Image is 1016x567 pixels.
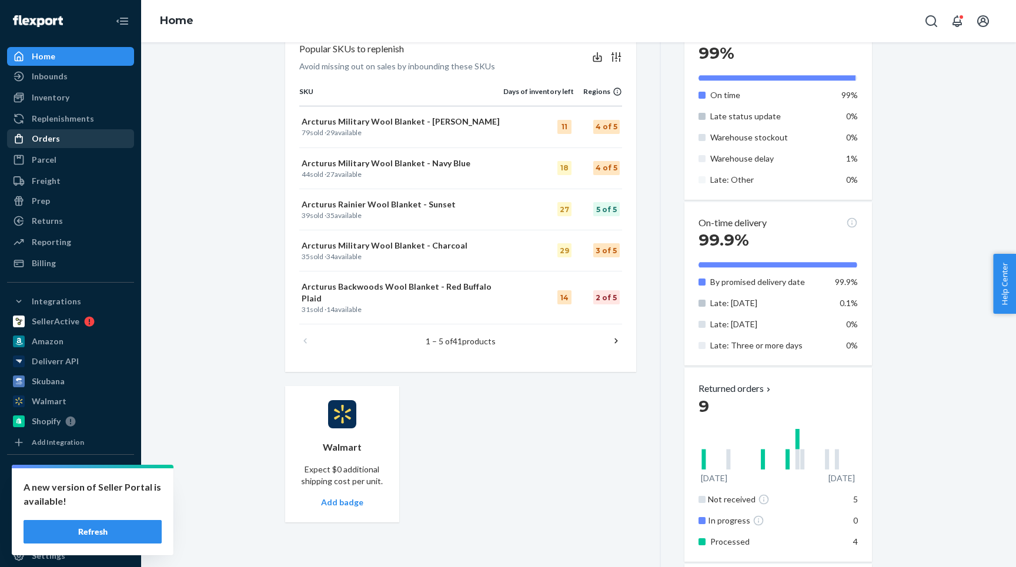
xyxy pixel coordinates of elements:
span: 1% [846,153,858,163]
span: 27 [326,170,335,179]
th: Days of inventory left [503,86,574,106]
p: Expect $0 additional shipping cost per unit. [299,464,385,487]
div: 4 of 5 [593,120,620,134]
a: eBay Fast Tags [7,484,134,503]
div: Settings [32,550,65,562]
span: 0 [853,515,858,525]
th: SKU [299,86,503,106]
p: Arcturus Backwoods Wool Blanket - Red Buffalo Plaid [302,281,501,304]
div: 11 [557,120,571,134]
span: 5 [853,494,858,504]
div: 2 of 5 [593,290,620,304]
div: Prep [32,195,50,207]
img: Flexport logo [13,15,63,27]
a: Reporting [7,233,134,251]
a: Parcel [7,150,134,169]
p: By promised delivery date [710,276,826,288]
div: 14 [557,290,571,304]
div: 29 [557,243,571,257]
div: Returns [32,215,63,227]
div: Add Integration [32,437,84,447]
button: Add badge [321,496,363,508]
span: 99.9% [835,277,858,287]
div: Regions [574,86,622,96]
a: Returns [7,212,134,230]
span: 99.9% [698,230,749,250]
span: 31 [302,305,310,314]
div: Home [32,51,55,62]
div: In progress [708,515,828,526]
span: 0.1% [840,298,858,308]
p: Arcturus Military Wool Blanket - [PERSON_NAME] [302,116,501,128]
a: Add Integration [7,435,134,449]
span: 99% [841,90,858,100]
p: Late: [DATE] [710,297,826,309]
p: Walmart [323,441,362,454]
div: 3 of 5 [593,243,620,257]
p: Arcturus Military Wool Blanket - Charcoal [302,240,501,251]
div: Reporting [32,236,71,248]
p: Popular SKUs to replenish [299,42,404,56]
span: 44 [302,170,310,179]
div: Amazon [32,335,63,347]
p: A new version of Seller Portal is available! [24,480,162,508]
button: Integrations [7,292,134,311]
span: 41 [453,336,462,346]
a: Add Fast Tag [7,528,134,542]
p: sold · available [302,304,501,314]
div: Orders [32,133,60,145]
span: 0% [846,340,858,350]
div: Integrations [32,296,81,307]
button: Close Navigation [111,9,134,33]
div: Freight [32,175,61,187]
p: [DATE] [828,472,855,484]
a: Inbounds [7,67,134,86]
a: Billing [7,254,134,273]
p: sold · available [302,169,501,179]
a: SellerActive [7,312,134,331]
div: SellerActive [32,316,79,327]
p: Arcturus Military Wool Blanket - Navy Blue [302,157,501,169]
div: Inventory [32,92,69,103]
a: Home [7,47,134,66]
span: 0% [846,111,858,121]
p: Arcturus Rainier Wool Blanket - Sunset [302,199,501,210]
p: Late: Other [710,174,826,186]
p: sold · available [302,210,501,220]
span: 35 [326,211,335,220]
div: Skubana [32,375,65,387]
button: Help Center [993,254,1016,314]
span: 99% [698,43,734,63]
div: Inbounds [32,71,68,82]
div: Shopify [32,415,61,427]
div: 5 of 5 [593,202,620,216]
a: Shopify [7,412,134,431]
p: Processed [710,536,826,548]
span: 39 [302,211,310,220]
div: Deliverr API [32,355,79,367]
p: Avoid missing out on sales by inbounding these SKUs [299,61,495,72]
p: On-time delivery [698,216,767,230]
span: 29 [326,128,335,137]
p: 1 – 5 of products [426,335,496,347]
a: Freight [7,172,134,190]
div: Billing [32,257,56,269]
a: Walmart [7,392,134,411]
div: Replenishments [32,113,94,125]
span: 0% [846,175,858,184]
div: 18 [557,161,571,175]
div: Walmart [32,395,66,407]
p: Warehouse delay [710,153,826,165]
a: Settings [7,546,134,565]
span: 9 [698,396,709,416]
span: 0% [846,132,858,142]
a: Shopify Fast Tags [7,504,134,523]
p: sold · available [302,128,501,137]
span: 35 [302,252,310,261]
p: Late status update [710,110,826,122]
button: Open Search Box [920,9,943,33]
a: Amazon [7,332,134,351]
button: Open account menu [971,9,995,33]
